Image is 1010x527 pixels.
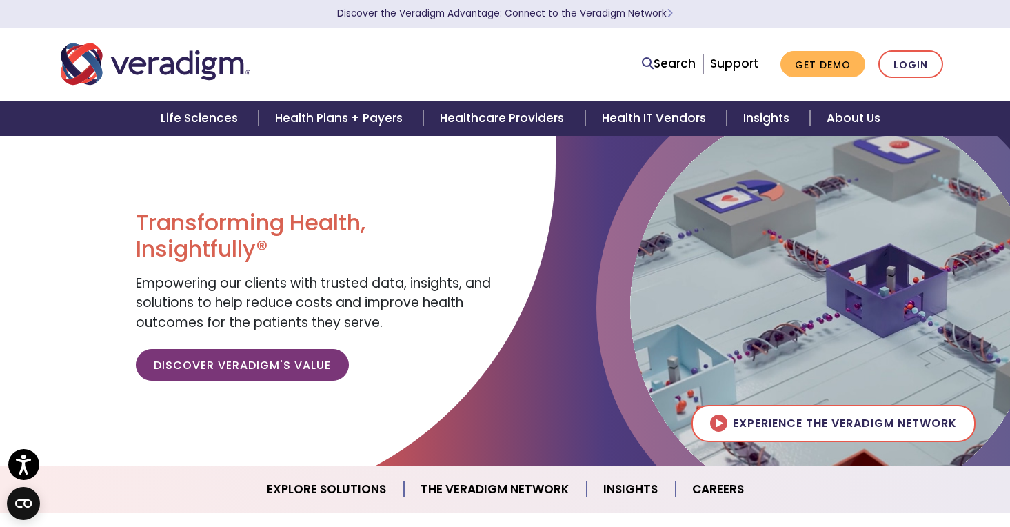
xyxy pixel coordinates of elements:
a: Search [642,54,696,73]
a: Healthcare Providers [423,101,585,136]
a: Careers [676,472,760,507]
a: The Veradigm Network [404,472,587,507]
a: Discover Veradigm's Value [136,349,349,381]
span: Learn More [667,7,673,20]
a: Health Plans + Payers [259,101,423,136]
a: Get Demo [780,51,865,78]
h1: Transforming Health, Insightfully® [136,210,494,263]
a: Discover the Veradigm Advantage: Connect to the Veradigm NetworkLearn More [337,7,673,20]
a: Login [878,50,943,79]
a: Health IT Vendors [585,101,727,136]
a: Explore Solutions [250,472,404,507]
button: Open CMP widget [7,487,40,520]
a: Insights [727,101,810,136]
a: Life Sciences [144,101,259,136]
a: About Us [810,101,897,136]
span: Empowering our clients with trusted data, insights, and solutions to help reduce costs and improv... [136,274,491,332]
img: Veradigm logo [61,41,250,87]
a: Support [710,55,758,72]
a: Insights [587,472,676,507]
